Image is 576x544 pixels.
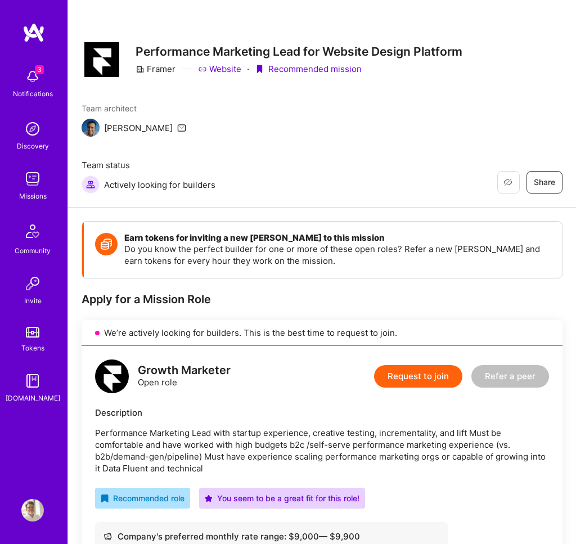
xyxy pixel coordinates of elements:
[503,178,512,187] i: icon EyeClosed
[101,492,184,504] div: Recommended role
[15,245,51,257] div: Community
[104,122,173,134] div: [PERSON_NAME]
[82,159,215,171] span: Team status
[471,365,549,388] button: Refer a peer
[136,44,462,59] h3: Performance Marketing Lead for Website Design Platform
[19,218,46,245] img: Community
[19,499,47,521] a: User Avatar
[205,494,213,502] i: icon PurpleStar
[82,102,186,114] span: Team architect
[35,65,44,74] span: 3
[101,494,109,502] i: icon RecommendedBadge
[6,392,60,404] div: [DOMAIN_NAME]
[255,65,264,74] i: icon PurpleRibbon
[247,63,249,75] div: ·
[534,177,555,188] span: Share
[82,176,100,194] img: Actively looking for builders
[374,365,462,388] button: Request to join
[95,407,549,419] div: Description
[138,365,231,388] div: Open role
[84,42,119,77] img: Company Logo
[124,243,551,267] p: Do you know the perfect builder for one or more of these open roles? Refer a new [PERSON_NAME] an...
[138,365,231,376] div: Growth Marketer
[103,532,112,541] i: icon Cash
[26,327,39,338] img: tokens
[21,370,44,392] img: guide book
[124,233,551,243] h4: Earn tokens for inviting a new [PERSON_NAME] to this mission
[82,292,562,307] div: Apply for a Mission Role
[21,168,44,190] img: teamwork
[21,342,44,354] div: Tokens
[198,63,241,75] a: Website
[177,123,186,132] i: icon Mail
[526,171,562,194] button: Share
[82,320,562,346] div: We’re actively looking for builders. This is the best time to request to join.
[82,119,100,137] img: Team Architect
[17,140,49,152] div: Discovery
[21,272,44,295] img: Invite
[95,233,118,255] img: Token icon
[104,179,215,191] span: Actively looking for builders
[21,118,44,140] img: discovery
[21,65,44,88] img: bell
[136,65,145,74] i: icon CompanyGray
[13,88,53,100] div: Notifications
[95,359,129,393] img: logo
[103,530,440,542] div: Company's preferred monthly rate range: $ 9,000 — $ 9,900
[21,499,44,521] img: User Avatar
[22,23,45,43] img: logo
[19,190,47,202] div: Missions
[255,63,362,75] div: Recommended mission
[95,427,549,474] p: Performance Marketing Lead with startup experience, creative testing, incrementality, and lift Mu...
[136,63,175,75] div: Framer
[24,295,42,307] div: Invite
[205,492,359,504] div: You seem to be a great fit for this role!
